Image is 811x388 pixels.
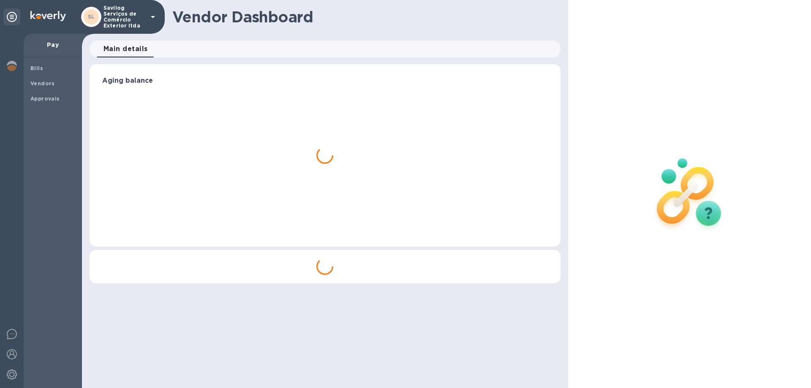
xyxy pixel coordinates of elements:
b: Vendors [30,80,55,87]
h3: Aging balance [102,77,548,85]
b: Bills [30,65,43,71]
img: Logo [30,11,66,21]
b: Approvals [30,95,60,102]
b: SL [88,14,95,20]
div: Unpin categories [3,8,20,25]
span: Main details [103,43,148,55]
p: Savilog Serviços de Comércio Exterior ltda [103,5,146,29]
p: Pay [30,41,75,49]
h1: Vendor Dashboard [172,8,555,26]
